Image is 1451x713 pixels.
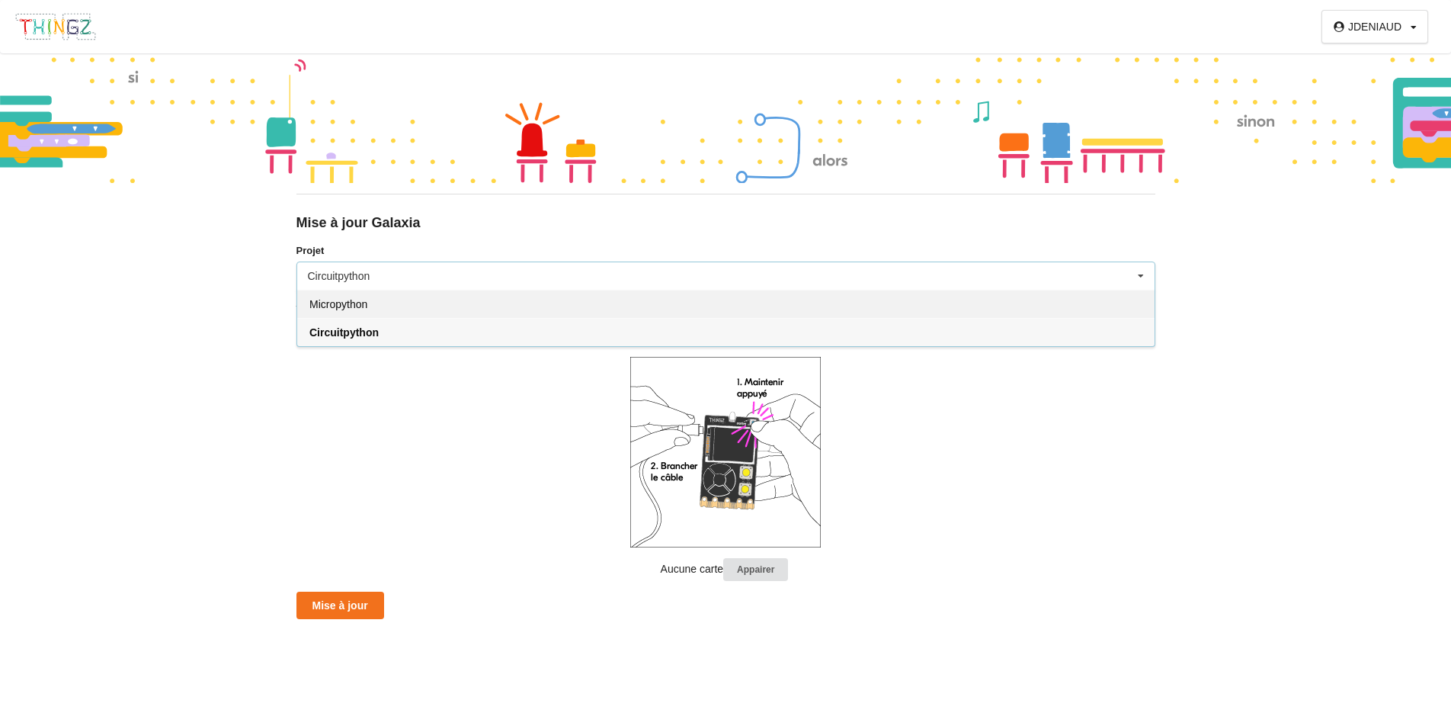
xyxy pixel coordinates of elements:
span: Circuitpython [309,326,379,339]
span: Micropython [309,298,367,310]
p: Aucune carte [296,558,1155,582]
div: JDENIAUD [1348,21,1401,32]
img: galaxia_plug.png [630,357,821,548]
label: Projet [296,243,1155,259]
div: Mise à jour Galaxia [296,214,1155,232]
div: Circuitpython [308,271,370,281]
button: Mise à jour [296,592,384,619]
button: Appairer [723,558,788,582]
img: thingz_logo.png [14,12,97,41]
